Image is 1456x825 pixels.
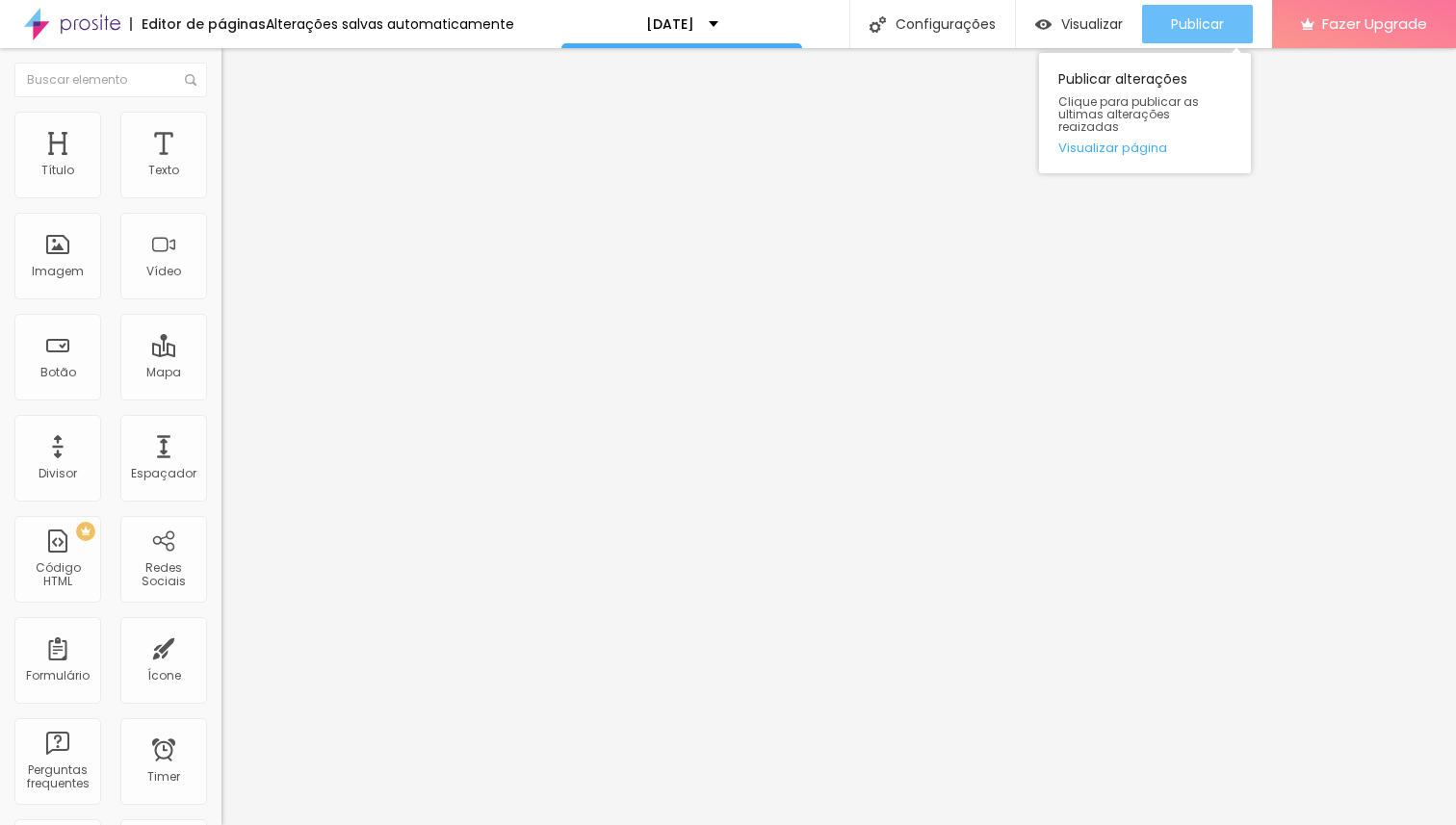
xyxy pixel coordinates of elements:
[185,74,196,86] img: Icone
[147,669,181,683] div: Ícone
[19,763,95,791] div: Perguntas frequentes
[1035,16,1052,33] img: view-1.svg
[1058,142,1232,154] a: Visualizar página
[1039,53,1251,173] div: Publicar alterações
[19,561,95,589] div: Código HTML
[1142,5,1253,43] button: Publicar
[41,164,74,177] div: Título
[131,467,196,480] div: Espaçador
[32,265,84,278] div: Imagem
[221,48,1456,825] iframe: Editor
[1322,15,1427,32] span: Fazer Upgrade
[1061,16,1123,32] span: Visualizar
[148,164,179,177] div: Texto
[1058,95,1232,134] span: Clique para publicar as ultimas alterações reaizadas
[1016,5,1142,43] button: Visualizar
[40,366,76,379] div: Botão
[146,366,181,379] div: Mapa
[39,467,77,480] div: Divisor
[1171,16,1224,32] span: Publicar
[14,63,207,97] input: Buscar elemento
[26,669,90,683] div: Formulário
[870,16,886,33] img: Icone
[146,265,181,278] div: Vídeo
[646,17,694,31] p: [DATE]
[125,561,201,589] div: Redes Sociais
[266,17,514,31] div: Alterações salvas automaticamente
[147,770,180,784] div: Timer
[130,17,266,31] div: Editor de páginas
